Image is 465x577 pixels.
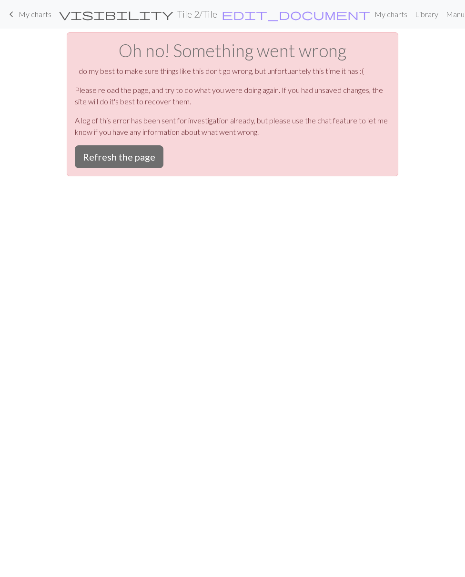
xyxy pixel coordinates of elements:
a: Library [411,5,442,24]
p: Please reload the page, and try to do what you were doing again. If you had unsaved changes, the ... [75,84,390,107]
h2: Tile 2 / Tile [177,9,217,20]
button: Refresh the page [75,145,163,168]
span: My charts [19,10,51,19]
a: My charts [371,5,411,24]
span: edit_document [222,8,370,21]
p: I do my best to make sure things like this don't go wrong, but unfortuantely this time it has :( [75,65,390,77]
h1: Oh no! Something went wrong [75,40,390,61]
span: keyboard_arrow_left [6,8,17,21]
p: A log of this error has been sent for investigation already, but please use the chat feature to l... [75,115,390,138]
a: My charts [6,6,51,22]
span: visibility [59,8,173,21]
